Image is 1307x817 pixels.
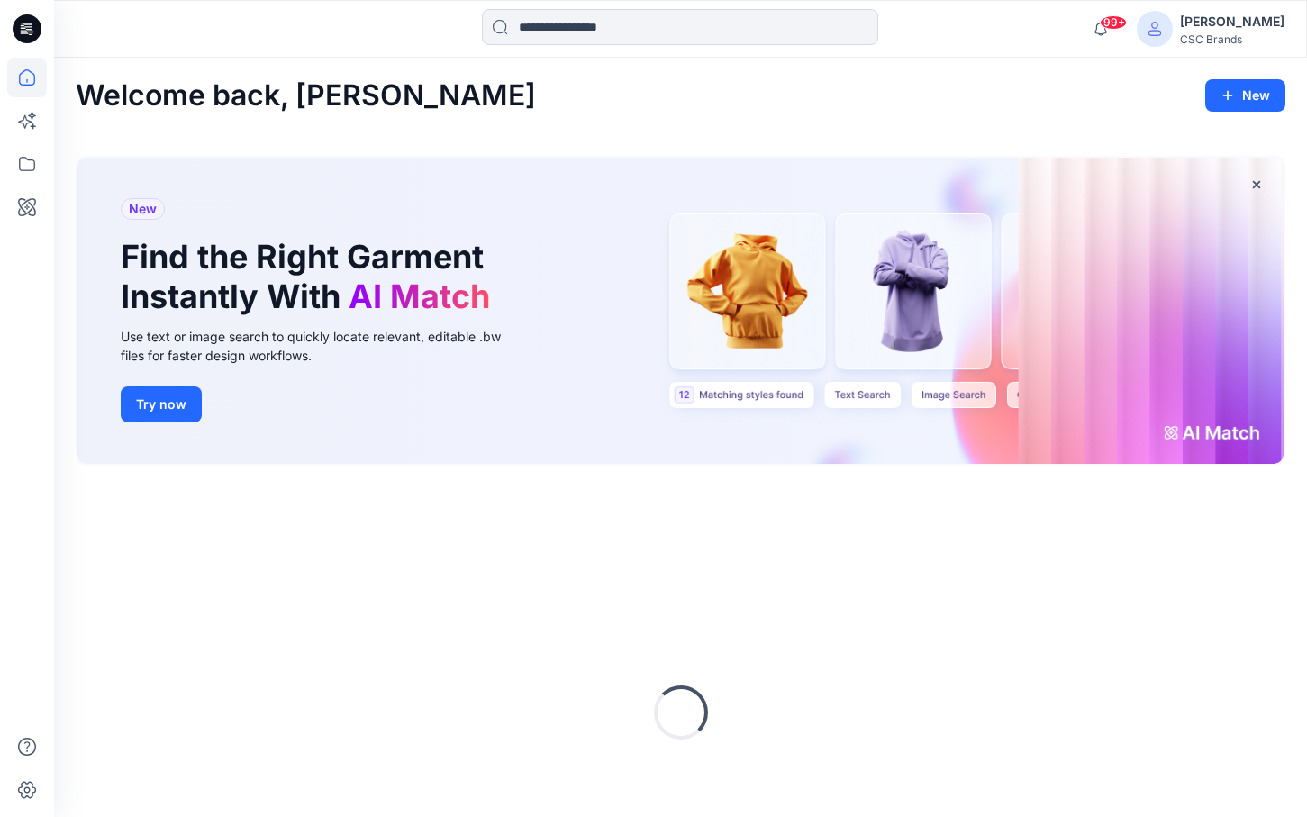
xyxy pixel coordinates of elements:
[349,277,490,316] span: AI Match
[1180,32,1284,46] div: CSC Brands
[121,386,202,422] button: Try now
[1148,22,1162,36] svg: avatar
[1205,79,1285,112] button: New
[129,198,157,220] span: New
[76,79,536,113] h2: Welcome back, [PERSON_NAME]
[121,327,526,365] div: Use text or image search to quickly locate relevant, editable .bw files for faster design workflows.
[1100,15,1127,30] span: 99+
[121,238,499,315] h1: Find the Right Garment Instantly With
[1180,11,1284,32] div: [PERSON_NAME]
